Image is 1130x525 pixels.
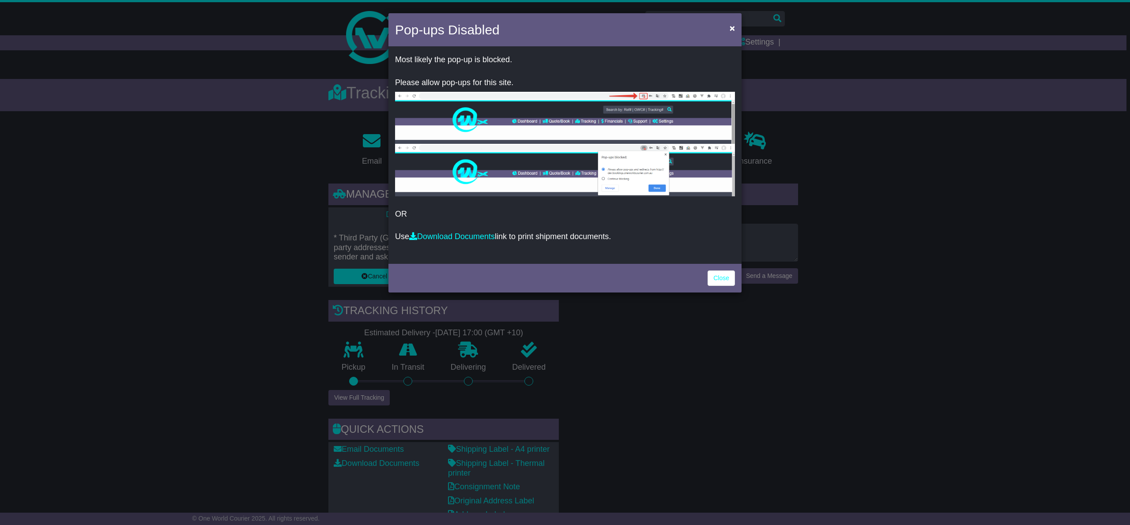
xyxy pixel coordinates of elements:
[730,23,735,33] span: ×
[388,49,742,262] div: OR
[395,20,500,40] h4: Pop-ups Disabled
[725,19,739,37] button: Close
[395,55,735,65] p: Most likely the pop-up is blocked.
[395,92,735,144] img: allow-popup-1.png
[395,78,735,88] p: Please allow pop-ups for this site.
[395,144,735,196] img: allow-popup-2.png
[708,270,735,286] a: Close
[409,232,495,241] a: Download Documents
[395,232,735,242] p: Use link to print shipment documents.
